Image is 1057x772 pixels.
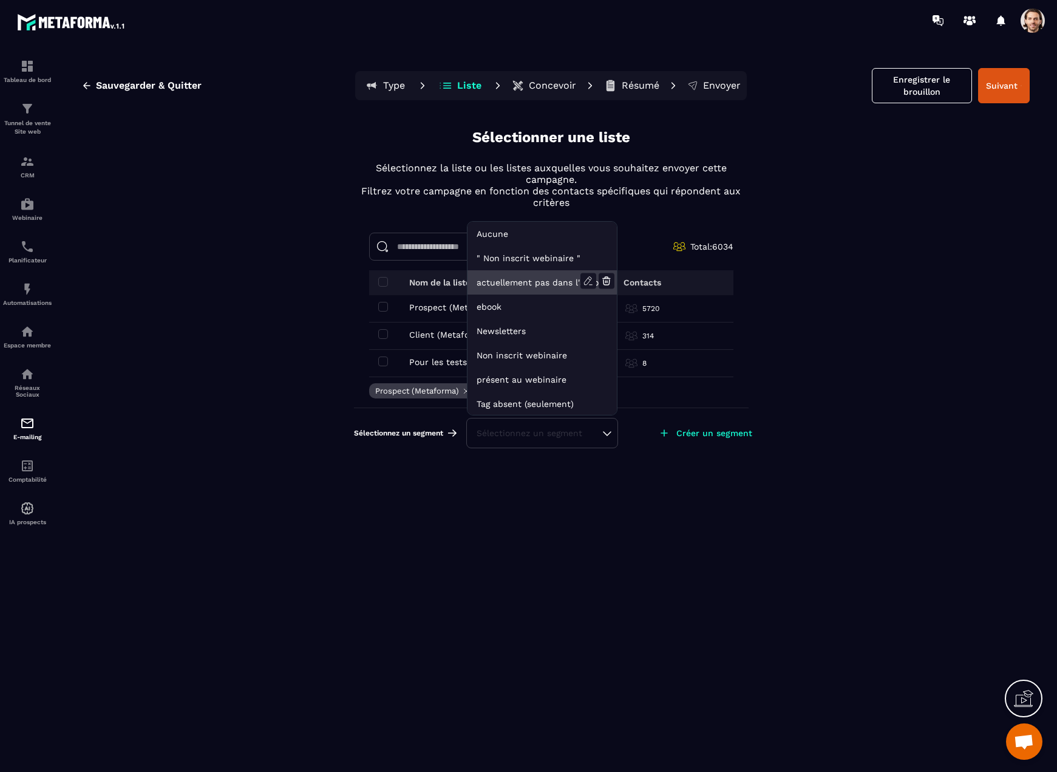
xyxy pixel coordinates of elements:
p: Résumé [622,80,659,92]
a: schedulerschedulerPlanificateur [3,230,52,273]
img: automations [20,501,35,516]
img: formation [20,154,35,169]
button: Envoyer [684,73,744,98]
button: Sauvegarder & Quitter [72,75,211,97]
p: IA prospects [3,519,52,525]
p: Client (Metaforma) [409,330,489,340]
a: formationformationTableau de bord [3,50,52,92]
p: E-mailing [3,434,52,440]
button: Résumé [600,73,663,98]
img: automations [20,324,35,339]
p: Liste [457,80,481,92]
a: social-networksocial-networkRéseaux Sociaux [3,358,52,407]
p: Planificateur [3,257,52,264]
a: automationsautomationsAutomatisations [3,273,52,315]
p: Créer un segment [676,428,752,438]
p: Webinaire [3,214,52,221]
button: Enregistrer le brouillon [872,68,972,103]
p: 5720 [642,304,659,313]
p: Type [383,80,405,92]
p: CRM [3,172,52,179]
p: 314 [642,331,654,341]
a: accountantaccountantComptabilité [3,449,52,492]
button: Liste [433,73,488,98]
p: Contacts [624,278,661,287]
p: 8 [642,358,647,368]
p: Nom de la liste [409,278,471,287]
img: scheduler [20,239,35,254]
img: logo [17,11,126,33]
li: Aucune [467,222,617,246]
li: Newsletters [467,319,617,343]
p: Filtrez votre campagne en fonction des contacts spécifiques qui répondent aux critères [354,185,749,208]
p: Concevoir [529,80,576,92]
p: Envoyer [703,80,741,92]
button: Concevoir [508,73,580,98]
img: formation [20,59,35,73]
p: Automatisations [3,299,52,306]
button: Suivant [978,68,1030,103]
a: formationformationTunnel de vente Site web [3,92,52,145]
p: Comptabilité [3,476,52,483]
div: Open chat [1006,723,1042,760]
p: Tunnel de vente Site web [3,119,52,136]
li: actuellement pas dans l'automatisation webinar live [467,270,617,295]
a: emailemailE-mailing [3,407,52,449]
img: automations [20,197,35,211]
p: Réseaux Sociaux [3,384,52,398]
a: automationsautomationsWebinaire [3,188,52,230]
a: formationformationCRM [3,145,52,188]
li: Tag absent (seulement) [467,392,617,416]
li: Non inscrit webinaire [467,343,617,367]
li: ebook [467,295,617,319]
p: Sélectionnez la liste ou les listes auxquelles vous souhaitez envoyer cette campagne. [354,162,749,185]
li: présent au webinaire [467,367,617,392]
p: Pour les tests [409,357,467,367]
li: " Non inscrit webinaire " [467,246,617,270]
p: Espace membre [3,342,52,349]
span: Total: 6034 [690,242,733,251]
p: Sélectionner une liste [472,128,630,148]
img: email [20,416,35,431]
p: Tableau de bord [3,77,52,83]
img: automations [20,282,35,296]
p: Prospect (Metaforma) [375,386,459,395]
a: automationsautomationsEspace membre [3,315,52,358]
img: formation [20,101,35,116]
span: Sélectionnez un segment [354,428,443,438]
span: Sauvegarder & Quitter [96,80,202,92]
img: accountant [20,459,35,473]
button: Type [358,73,412,98]
p: Prospect (Metaforma) [409,302,501,312]
img: social-network [20,367,35,381]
